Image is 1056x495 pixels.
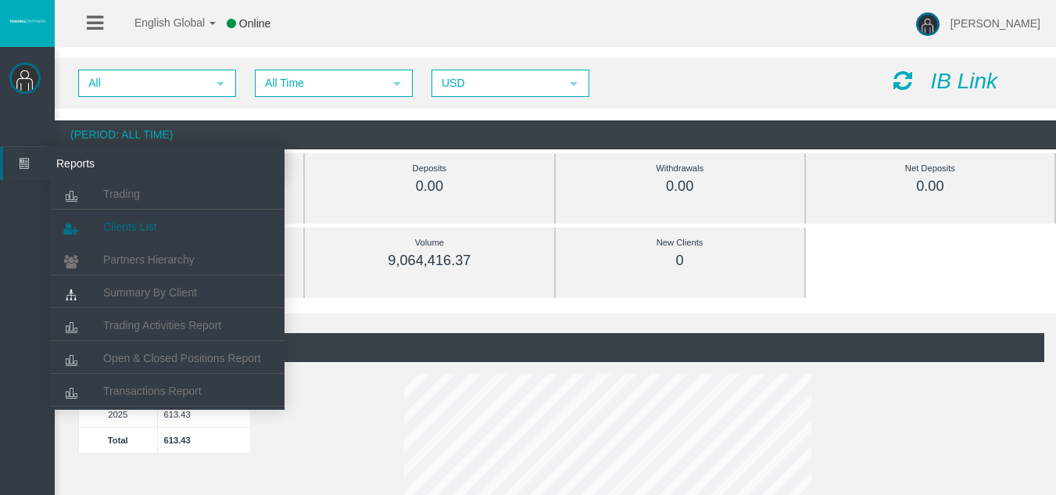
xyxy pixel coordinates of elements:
div: (Period: All Time) [66,333,1044,362]
div: 0.00 [591,178,769,195]
span: Summary By Client [103,286,197,299]
a: Clients List [50,213,285,241]
div: (Period: All Time) [55,120,1056,149]
a: Trading [50,180,285,208]
div: Withdrawals [591,160,769,178]
a: Trading Activities Report [50,311,285,339]
span: select [391,77,403,90]
div: 0.00 [340,178,518,195]
td: Total [79,427,158,453]
span: Reports [45,147,198,180]
div: New Clients [591,234,769,252]
span: Transactions Report [103,385,202,397]
span: Trading Activities Report [103,319,221,332]
td: 613.43 [157,401,250,427]
a: Partners Hierarchy [50,246,285,274]
i: IB Link [930,69,997,93]
span: USD [433,71,560,95]
div: Volume [340,234,518,252]
a: Reports [3,147,285,180]
span: All [80,71,206,95]
img: user-image [916,13,940,36]
span: select [567,77,580,90]
span: All Time [256,71,383,95]
span: Online [239,17,270,30]
div: 0.00 [841,178,1019,195]
a: Open & Closed Positions Report [50,344,285,372]
i: Reload Dashboard [893,70,912,91]
div: Net Deposits [841,160,1019,178]
td: 613.43 [157,427,250,453]
span: [PERSON_NAME] [950,17,1040,30]
td: 2025 [79,401,158,427]
span: Clients List [103,221,156,233]
div: 9,064,416.37 [340,252,518,270]
span: English Global [114,16,205,29]
div: Deposits [340,160,518,178]
div: 0 [591,252,769,270]
span: Trading [103,188,140,200]
span: select [214,77,227,90]
a: Transactions Report [50,377,285,405]
span: Partners Hierarchy [103,253,195,266]
a: Summary By Client [50,278,285,307]
img: logo.svg [8,18,47,24]
span: Open & Closed Positions Report [103,352,261,364]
